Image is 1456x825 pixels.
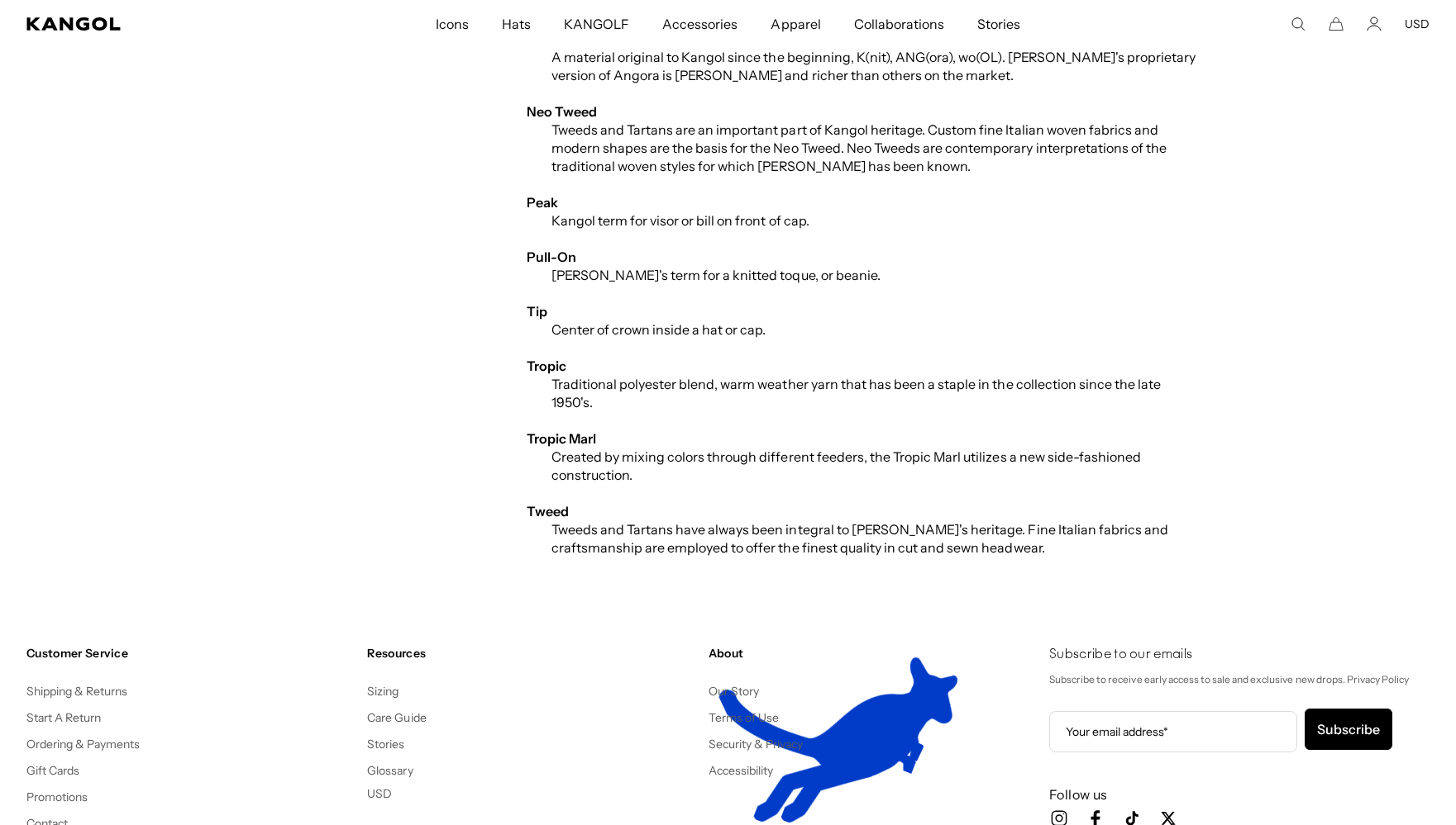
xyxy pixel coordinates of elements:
[527,448,1205,484] p: Created by mixing colors through different feeders, the Tropic Marl utilizes a new side-fashioned...
[26,710,101,725] a: Start A Return
[527,358,566,374] strong: Tropic
[1049,646,1430,664] h4: Subscribe to our emails
[527,48,1205,84] p: A material original to Kangol since the beginning, K(nit), ANG(ora), wo(OL). [PERSON_NAME]'s prop...
[367,737,404,752] a: Stories
[367,646,695,661] h4: Resources
[709,646,1036,661] h4: About
[1049,785,1430,804] h3: Follow us
[26,737,141,752] a: Ordering & Payments
[527,320,1205,339] p: Center of crown inside a hat or cap.
[1405,17,1430,31] button: USD
[367,763,413,778] a: Glossary
[527,430,596,447] strong: Tropic Marl
[26,789,88,804] a: Promotions
[26,646,354,661] h4: Customer Service
[1049,671,1430,689] p: Subscribe to receive early access to sale and exclusive new drops. Privacy Policy
[527,303,547,320] strong: Tip
[527,249,576,265] strong: Pull-On
[527,121,1205,175] p: Tweeds and Tartans are an important part of Kangol heritage. Custom fine Italian woven fabrics an...
[367,786,392,801] button: USD
[709,737,804,752] a: Security & Privacy
[527,211,1205,230] p: Kangol term for visor or bill on front of cap.
[1305,709,1392,750] button: Subscribe
[709,710,779,725] a: Terms of Use
[26,684,128,699] a: Shipping & Returns
[26,17,288,31] a: Kangol
[527,520,1205,557] p: Tweeds and Tartans have always been integral to [PERSON_NAME]'s heritage. Fine Italian fabrics an...
[367,710,426,725] a: Care Guide
[527,103,597,120] strong: Neo Tweed
[1329,17,1344,31] button: Cart
[527,503,569,519] strong: Tweed
[527,194,558,211] strong: Peak
[1367,17,1382,31] a: Account
[1291,17,1306,31] summary: Search here
[709,763,773,778] a: Accessibility
[26,763,79,778] a: Gift Cards
[367,684,399,699] a: Sizing
[527,266,1205,284] p: [PERSON_NAME]'s term for a knitted toque, or beanie.
[709,684,759,699] a: Our Story
[527,375,1205,411] p: Traditional polyester blend, warm weather yarn that has been a staple in the collection since the...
